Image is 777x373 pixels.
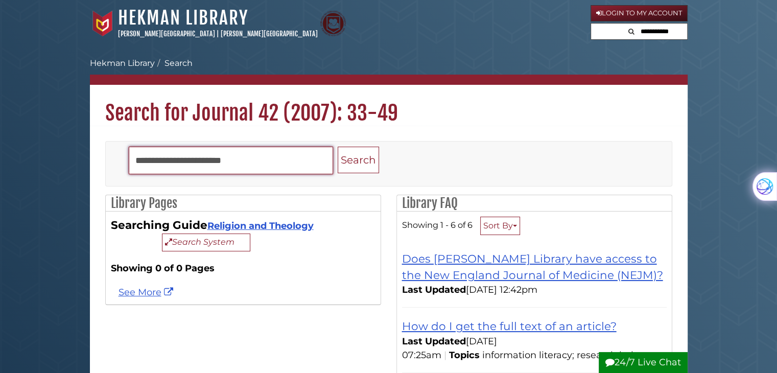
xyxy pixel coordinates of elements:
[482,348,577,362] li: information literacy;
[402,252,663,282] a: Does [PERSON_NAME] Library have access to the New England Journal of Medicine (NEJM)?
[402,336,466,347] span: Last Updated
[207,220,314,231] a: Religion and Theology
[162,234,250,251] button: Search System
[106,195,381,212] h2: Library Pages
[402,319,617,333] a: How do I get the full text of an article?
[441,349,449,361] span: |
[599,352,688,373] button: 24/7 Live Chat
[221,30,318,38] a: [PERSON_NAME][GEOGRAPHIC_DATA]
[480,217,520,235] button: Sort By
[338,147,379,174] button: Search
[90,58,155,68] a: Hekman Library
[591,5,688,21] a: Login to My Account
[118,30,215,38] a: [PERSON_NAME][GEOGRAPHIC_DATA]
[625,24,638,37] button: Search
[402,220,473,230] span: Showing 1 - 6 of 6
[577,348,642,362] li: research help
[402,284,537,295] span: [DATE] 12:42pm
[119,287,176,298] a: See more Journal 42 (2007): 33-49 results
[118,7,248,29] a: Hekman Library
[628,28,634,35] i: Search
[155,57,193,69] li: Search
[402,336,497,361] span: [DATE] 07:25am
[90,11,115,36] img: Calvin University
[111,262,375,275] strong: Showing 0 of 0 Pages
[402,284,466,295] span: Last Updated
[449,349,480,361] span: Topics
[90,85,688,126] h1: Search for Journal 42 (2007): 33-49
[397,195,672,212] h2: Library FAQ
[90,57,688,85] nav: breadcrumb
[217,30,219,38] span: |
[320,11,346,36] img: Calvin Theological Seminary
[482,349,642,361] ul: Topics
[111,217,375,251] div: Searching Guide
